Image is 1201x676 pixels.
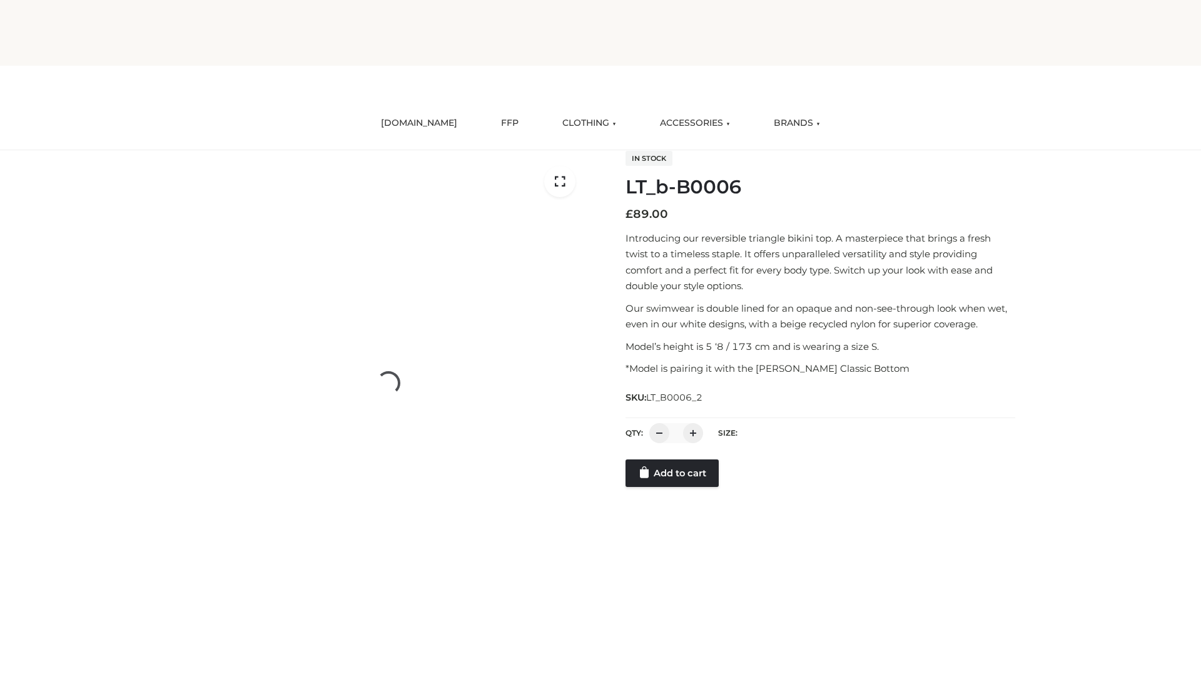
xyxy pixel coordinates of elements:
p: Our swimwear is double lined for an opaque and non-see-through look when wet, even in our white d... [626,300,1015,332]
bdi: 89.00 [626,207,668,221]
label: Size: [718,428,737,438]
p: *Model is pairing it with the [PERSON_NAME] Classic Bottom [626,361,1015,377]
p: Model’s height is 5 ‘8 / 173 cm and is wearing a size S. [626,339,1015,355]
label: QTY: [626,428,643,438]
a: BRANDS [764,110,829,137]
span: £ [626,207,633,221]
a: CLOTHING [553,110,626,137]
a: [DOMAIN_NAME] [372,110,467,137]
span: In stock [626,151,672,166]
span: LT_B0006_2 [646,392,702,403]
p: Introducing our reversible triangle bikini top. A masterpiece that brings a fresh twist to a time... [626,230,1015,294]
h1: LT_b-B0006 [626,176,1015,198]
a: FFP [492,110,528,137]
span: SKU: [626,390,704,405]
a: ACCESSORIES [651,110,739,137]
a: Add to cart [626,459,719,487]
